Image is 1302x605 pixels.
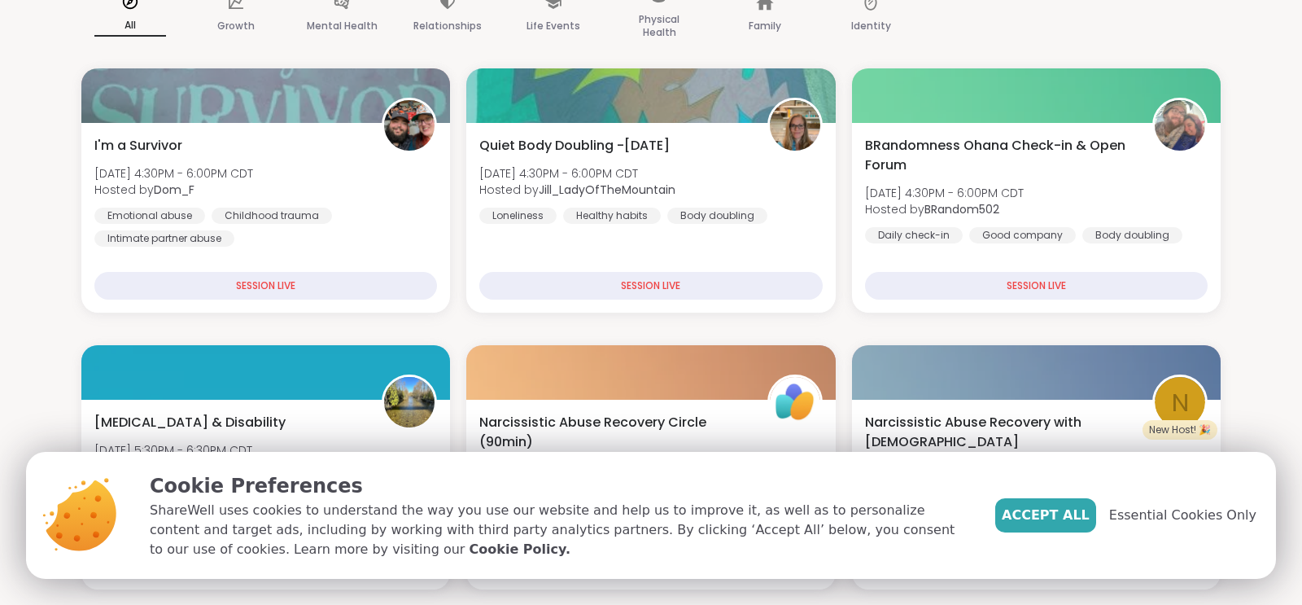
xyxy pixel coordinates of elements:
div: SESSION LIVE [94,272,437,300]
span: Narcissistic Abuse Recovery Circle (90min) [479,413,749,452]
b: BRandom502 [924,201,999,217]
span: Accept All [1002,506,1090,525]
span: BRandomness Ohana Check-in & Open Forum [865,136,1134,175]
div: Body doubling [1082,227,1182,243]
div: Healthy habits [563,208,661,224]
button: Accept All [995,498,1096,533]
span: [DATE] 4:30PM - 6:00PM CDT [479,165,675,182]
a: Cookie Policy. [470,540,570,559]
span: Hosted by [479,182,675,198]
div: New Host! 🎉 [1143,420,1217,440]
div: Intimate partner abuse [94,230,234,247]
b: Jill_LadyOfTheMountain [539,182,675,198]
div: Childhood trauma [212,208,332,224]
p: Family [749,16,781,36]
div: Good company [969,227,1076,243]
span: N [1172,384,1189,422]
p: Physical Health [623,10,695,42]
img: GordonJD [384,377,435,427]
p: Mental Health [307,16,378,36]
div: Loneliness [479,208,557,224]
span: Hosted by [865,201,1024,217]
p: ShareWell uses cookies to understand the way you use our website and help us to improve it, as we... [150,501,969,559]
span: [DATE] 4:30PM - 6:00PM CDT [865,185,1024,201]
b: Dom_F [154,182,194,198]
span: Narcissistic Abuse Recovery with [DEMOGRAPHIC_DATA] [865,413,1134,452]
span: [DATE] 5:30PM - 6:30PM CDT [94,442,252,458]
div: SESSION LIVE [479,272,822,300]
div: SESSION LIVE [865,272,1208,300]
span: Essential Cookies Only [1109,506,1256,525]
div: Daily check-in [865,227,963,243]
p: Relationships [413,16,482,36]
div: Body doubling [667,208,767,224]
span: I'm a Survivor [94,136,182,156]
div: Emotional abuse [94,208,205,224]
span: Quiet Body Doubling -[DATE] [479,136,670,156]
p: Life Events [526,16,580,36]
span: [MEDICAL_DATA] & Disability [94,413,286,432]
img: Dom_F [384,100,435,151]
span: [DATE] 4:30PM - 6:00PM CDT [94,165,253,182]
img: Jill_LadyOfTheMountain [770,100,820,151]
p: Growth [217,16,255,36]
p: Cookie Preferences [150,471,969,501]
img: ShareWell [770,377,820,427]
p: All [94,15,166,37]
img: BRandom502 [1155,100,1205,151]
p: Identity [851,16,891,36]
span: Hosted by [94,182,253,198]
